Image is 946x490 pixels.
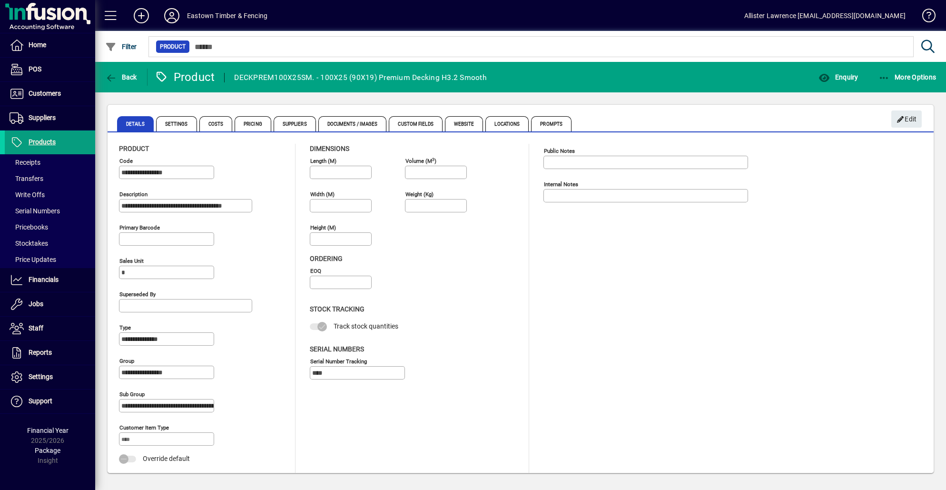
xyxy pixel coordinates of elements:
[187,8,267,23] div: Eastown Timber & Fencing
[10,207,60,215] span: Serial Numbers
[816,69,860,86] button: Enquiry
[119,324,131,331] mat-label: Type
[29,41,46,49] span: Home
[405,191,434,198] mat-label: Weight (Kg)
[405,158,436,164] mat-label: Volume (m )
[310,268,321,274] mat-label: EOQ
[818,73,858,81] span: Enquiry
[5,33,95,57] a: Home
[544,181,578,188] mat-label: Internal Notes
[5,154,95,170] a: Receipts
[485,116,529,131] span: Locations
[29,276,59,283] span: Financials
[5,365,95,389] a: Settings
[5,251,95,268] a: Price Updates
[119,224,160,231] mat-label: Primary barcode
[744,8,906,23] div: Allister Lawrence [EMAIL_ADDRESS][DOMAIN_NAME]
[119,424,169,431] mat-label: Customer Item Type
[119,291,156,298] mat-label: Superseded by
[105,73,137,81] span: Back
[310,224,336,231] mat-label: Height (m)
[878,73,936,81] span: More Options
[531,116,572,131] span: Prompts
[10,256,56,263] span: Price Updates
[310,305,365,313] span: Stock Tracking
[29,65,41,73] span: POS
[5,82,95,106] a: Customers
[5,203,95,219] a: Serial Numbers
[95,69,148,86] app-page-header-button: Back
[35,447,60,454] span: Package
[5,268,95,292] a: Financials
[103,69,139,86] button: Back
[143,455,190,462] span: Override default
[29,373,53,380] span: Settings
[10,175,43,182] span: Transfers
[5,187,95,203] a: Write Offs
[10,223,48,231] span: Pricebooks
[5,58,95,81] a: POS
[445,116,483,131] span: Website
[5,317,95,340] a: Staff
[126,7,157,24] button: Add
[891,110,922,128] button: Edit
[10,159,40,166] span: Receipts
[5,390,95,413] a: Support
[29,300,43,308] span: Jobs
[310,158,336,164] mat-label: Length (m)
[5,170,95,187] a: Transfers
[29,90,61,97] span: Customers
[119,145,149,152] span: Product
[234,70,487,85] div: DECKPREM100X25SM. - 100X25 (90X19) Premium Decking H3.2 Smooth
[160,42,186,51] span: Product
[310,358,367,364] mat-label: Serial Number tracking
[5,292,95,316] a: Jobs
[5,219,95,235] a: Pricebooks
[897,111,917,127] span: Edit
[157,7,187,24] button: Profile
[29,138,56,146] span: Products
[389,116,442,131] span: Custom Fields
[199,116,233,131] span: Costs
[310,255,343,262] span: Ordering
[876,69,939,86] button: More Options
[29,324,43,332] span: Staff
[119,391,145,398] mat-label: Sub group
[10,240,48,247] span: Stocktakes
[334,322,398,330] span: Track stock quantities
[235,116,271,131] span: Pricing
[544,148,575,154] mat-label: Public Notes
[119,191,148,198] mat-label: Description
[310,345,364,353] span: Serial Numbers
[103,38,139,55] button: Filter
[155,70,215,85] div: Product
[432,157,434,161] sup: 3
[915,2,934,33] a: Knowledge Base
[119,358,134,364] mat-label: Group
[310,191,335,198] mat-label: Width (m)
[310,145,349,152] span: Dimensions
[5,106,95,130] a: Suppliers
[119,258,144,264] mat-label: Sales unit
[10,191,45,199] span: Write Offs
[117,116,154,131] span: Details
[29,114,56,121] span: Suppliers
[29,349,52,356] span: Reports
[318,116,387,131] span: Documents / Images
[5,341,95,365] a: Reports
[156,116,197,131] span: Settings
[5,235,95,251] a: Stocktakes
[29,397,52,405] span: Support
[119,158,133,164] mat-label: Code
[274,116,316,131] span: Suppliers
[105,43,137,50] span: Filter
[27,427,69,434] span: Financial Year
